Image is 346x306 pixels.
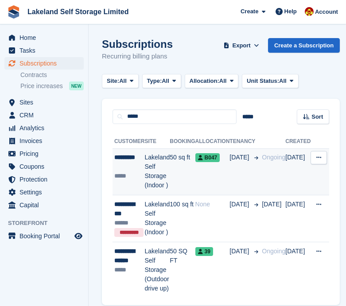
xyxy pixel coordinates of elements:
th: Tenancy [229,135,258,149]
div: NEW [69,81,84,90]
button: Type: All [142,74,181,89]
td: [DATE] [285,242,311,298]
span: Sort [311,112,323,121]
a: menu [4,186,84,198]
span: Export [233,41,251,50]
span: Protection [19,173,73,186]
span: CRM [19,109,73,121]
td: [DATE] [285,195,311,242]
th: Allocation [195,135,230,149]
a: menu [4,147,84,160]
a: menu [4,122,84,134]
span: [DATE] [262,201,281,208]
a: menu [4,160,84,173]
a: menu [4,31,84,44]
img: Diane Carney [305,7,314,16]
span: [DATE] [229,153,251,162]
span: Account [315,8,338,16]
span: Site: [107,77,119,85]
span: All [219,77,227,85]
th: Site [144,135,170,149]
button: Export [222,38,261,53]
button: Unit Status: All [242,74,298,89]
h1: Subscriptions [102,38,173,50]
a: Lakeland Self Storage Limited [24,4,132,19]
img: stora-icon-8386f47178a22dfd0bd8f6a31ec36ba5ce8667c1dd55bd0f319d3a0aa187defe.svg [7,5,20,19]
span: Ongoing [262,248,285,255]
span: [DATE] [229,200,251,209]
span: Home [19,31,73,44]
span: Invoices [19,135,73,147]
span: 39 [195,247,213,256]
a: Price increases NEW [20,81,84,91]
a: menu [4,173,84,186]
span: Pricing [19,147,73,160]
span: Booking Portal [19,230,73,242]
a: menu [4,230,84,242]
a: Create a Subscription [268,38,340,53]
td: 50 SQ FT [170,242,195,298]
span: Storefront [8,219,88,228]
span: Settings [19,186,73,198]
span: Create [241,7,258,16]
a: Preview store [73,231,84,241]
span: Analytics [19,122,73,134]
span: Tasks [19,44,73,57]
a: menu [4,199,84,211]
a: menu [4,57,84,70]
span: Unit Status: [247,77,279,85]
span: Help [284,7,297,16]
span: Allocation: [190,77,219,85]
span: Sites [19,96,73,108]
span: B047 [195,153,220,162]
a: menu [4,109,84,121]
button: Allocation: All [185,74,239,89]
span: All [279,77,287,85]
a: Contracts [20,71,84,79]
span: [DATE] [229,247,251,256]
div: None [195,200,230,209]
span: Price increases [20,82,63,90]
span: Subscriptions [19,57,73,70]
td: 50 sq ft [170,148,195,195]
th: Created [285,135,311,149]
td: Lakeland Self Storage (Indoor ) [144,148,170,195]
p: Recurring billing plans [102,51,173,62]
span: All [119,77,127,85]
td: Lakeland Self Storage (Outdoor drive up) [144,242,170,298]
span: Coupons [19,160,73,173]
a: menu [4,96,84,108]
td: [DATE] [285,148,311,195]
span: Ongoing [262,154,285,161]
span: Capital [19,199,73,211]
a: menu [4,135,84,147]
td: 100 sq ft [170,195,195,242]
th: Booking [170,135,195,149]
span: All [162,77,169,85]
th: Customer [113,135,144,149]
a: menu [4,44,84,57]
button: Site: All [102,74,139,89]
td: Lakeland Self Storage (Indoor ) [144,195,170,242]
span: Type: [147,77,162,85]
